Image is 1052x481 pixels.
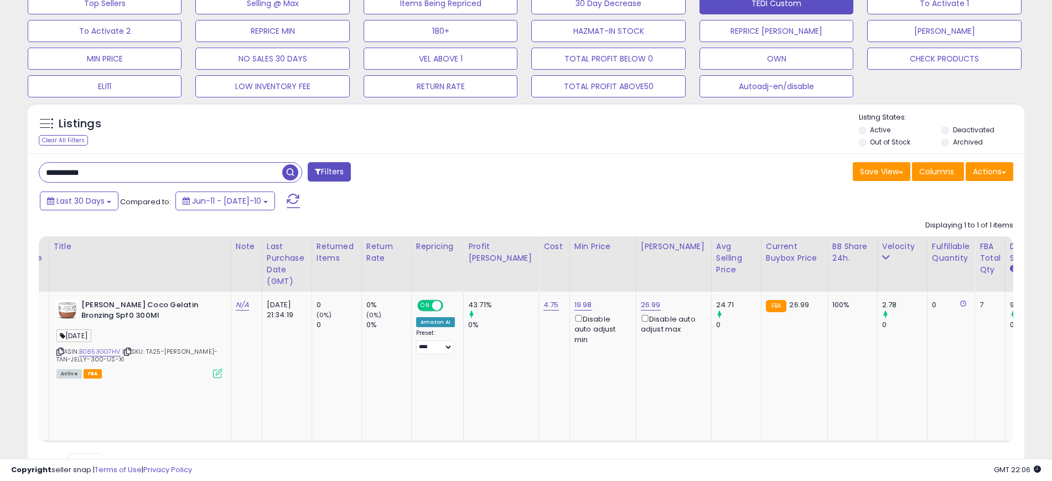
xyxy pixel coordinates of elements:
[932,241,970,264] div: Fulfillable Quantity
[40,192,118,210] button: Last 30 Days
[366,311,382,319] small: (0%)
[47,457,127,468] span: Show: entries
[267,241,307,287] div: Last Purchase Date (GMT)
[236,299,249,311] a: N/A
[195,20,349,42] button: REPRICE MIN
[308,162,351,182] button: Filters
[641,313,703,334] div: Disable auto adjust max
[195,75,349,97] button: LOW INVENTORY FEE
[95,464,142,475] a: Terms of Use
[574,241,631,252] div: Min Price
[317,320,361,330] div: 0
[28,75,182,97] button: ELI11
[81,300,216,323] b: [PERSON_NAME] Coco Gelatin Bronzing Spf0 300Ml
[882,241,923,252] div: Velocity
[574,299,592,311] a: 19.98
[919,166,954,177] span: Columns
[56,329,91,342] span: [DATE]
[317,311,332,319] small: (0%)
[953,125,994,135] label: Deactivated
[531,75,685,97] button: TOTAL PROFIT ABOVE50
[59,116,101,132] h5: Listings
[912,162,964,181] button: Columns
[531,20,685,42] button: HAZMAT-IN STOCK
[56,195,105,206] span: Last 30 Days
[543,241,565,252] div: Cost
[143,464,192,475] a: Privacy Policy
[28,20,182,42] button: To Activate 2
[418,301,432,311] span: ON
[870,137,910,147] label: Out of Stock
[56,300,222,377] div: ASIN:
[716,300,761,310] div: 24.71
[882,300,927,310] div: 2.78
[867,20,1021,42] button: [PERSON_NAME]
[716,320,761,330] div: 0
[925,220,1013,231] div: Displaying 1 to 1 of 1 items
[766,300,786,312] small: FBA
[317,300,361,310] div: 0
[468,241,534,264] div: Profit [PERSON_NAME]
[1010,264,1017,274] small: Days In Stock.
[364,75,517,97] button: RETURN RATE
[853,162,910,181] button: Save View
[416,329,455,354] div: Preset:
[641,299,661,311] a: 26.99
[832,241,873,264] div: BB Share 24h.
[18,241,44,264] div: Store Name
[11,465,192,475] div: seller snap | |
[832,300,869,310] div: 100%
[980,241,1001,276] div: FBA Total Qty
[236,241,257,252] div: Note
[468,320,538,330] div: 0%
[766,241,823,264] div: Current Buybox Price
[699,48,853,70] button: OWN
[366,320,411,330] div: 0%
[980,300,997,310] div: 7
[870,125,890,135] label: Active
[867,48,1021,70] button: CHECK PRODUCTS
[468,300,538,310] div: 43.71%
[192,195,261,206] span: Jun-11 - [DATE]-10
[11,464,51,475] strong: Copyright
[79,347,121,356] a: B0853GG7HV
[56,347,217,364] span: | SKU: TA25-[PERSON_NAME]-TAN-JELLY-300-US-X1
[416,317,455,327] div: Amazon AI
[699,20,853,42] button: REPRICE [PERSON_NAME]
[574,313,628,345] div: Disable auto adjust min
[953,137,983,147] label: Archived
[932,300,966,310] div: 0
[28,48,182,70] button: MIN PRICE
[441,301,459,311] span: OFF
[364,48,517,70] button: VEL ABOVE 1
[641,241,707,252] div: [PERSON_NAME]
[366,300,411,310] div: 0%
[994,464,1041,475] span: 2025-08-10 22:06 GMT
[175,192,275,210] button: Jun-11 - [DATE]-10
[882,320,927,330] div: 0
[531,48,685,70] button: TOTAL PROFIT BELOW 0
[366,241,407,264] div: Return Rate
[699,75,853,97] button: Autoadj-en/disable
[84,369,102,379] span: FBA
[56,300,79,320] img: 41Khs5+2w-L._SL40_.jpg
[317,241,357,264] div: Returned Items
[716,241,756,276] div: Avg Selling Price
[195,48,349,70] button: NO SALES 30 DAYS
[364,20,517,42] button: 180+
[56,369,82,379] span: All listings currently available for purchase on Amazon
[54,241,226,252] div: Title
[267,300,303,320] div: [DATE] 21:34:19
[120,196,171,207] span: Compared to:
[416,241,459,252] div: Repricing
[859,112,1024,123] p: Listing States:
[39,135,88,146] div: Clear All Filters
[1010,241,1050,264] div: Days In Stock
[543,299,559,311] a: 4.75
[966,162,1013,181] button: Actions
[789,299,809,310] span: 26.99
